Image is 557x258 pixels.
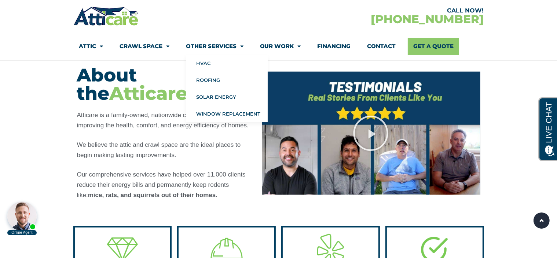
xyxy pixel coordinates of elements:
span: Opens a chat window [18,6,59,15]
a: Financing [318,38,351,55]
a: Window Replacement [186,105,268,122]
a: Roofing [186,72,268,88]
p: Our comprehensive services have helped over 11,000 clients reduce their energy bills and permanen... [77,170,254,200]
p: We believe the attic and crawl space are the ideal places to begin making lasting improvements. [77,140,254,160]
nav: Menu [79,38,479,55]
p: Atticare is a family-owned, nationwide company dedicated to improving the health, comfort, and en... [77,110,254,131]
a: Our Work [260,38,301,55]
a: Crawl Space [120,38,169,55]
a: HVAC [186,55,268,72]
a: Solar Energy [186,88,268,105]
iframe: Chat Invitation [4,199,40,236]
a: Contact [367,38,396,55]
span: Atticare [110,82,188,105]
div: CALL NOW! [279,8,484,14]
div: Play Video [353,115,389,152]
a: Attic [79,38,103,55]
a: Other Services [186,38,243,55]
ul: Other Services [186,55,268,122]
a: Get A Quote [408,38,459,55]
strong: mice, rats, and squirrels out of their homes. [88,192,217,199]
h3: About the Experience [77,66,254,103]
